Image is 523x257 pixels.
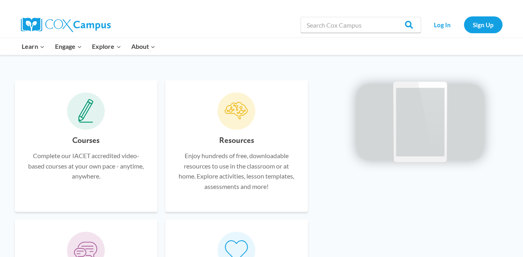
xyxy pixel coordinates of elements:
[87,38,126,55] button: Child menu of Explore
[219,134,254,147] h6: Resources
[425,16,460,33] a: Log In
[17,38,161,55] nav: Primary Navigation
[21,18,111,32] img: Cox Campus
[17,38,50,55] button: Child menu of Learn
[425,16,503,33] nav: Secondary Navigation
[464,16,503,33] a: Sign Up
[27,151,145,181] p: Complete our IACET accredited video-based courses at your own pace - anytime, anywhere.
[126,38,161,55] button: Child menu of About
[177,151,296,191] p: Enjoy hundreds of free, downloadable resources to use in the classroom or at home. Explore activi...
[301,17,421,33] input: Search Cox Campus
[50,38,87,55] button: Child menu of Engage
[72,134,100,147] h6: Courses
